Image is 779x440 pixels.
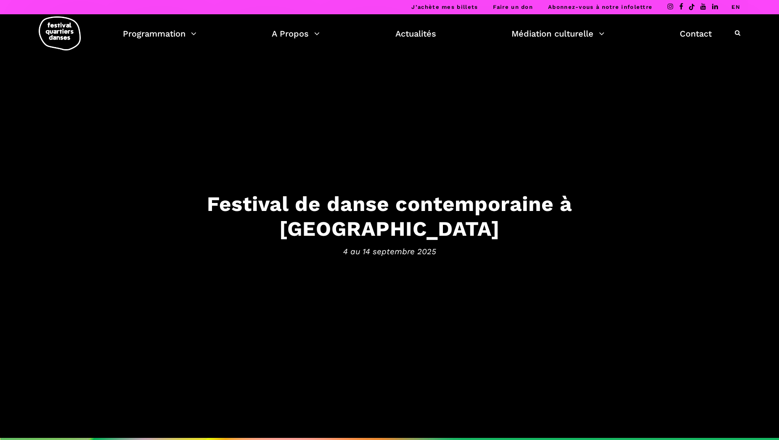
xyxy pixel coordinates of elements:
a: Médiation culturelle [511,26,604,41]
a: Actualités [395,26,436,41]
h3: Festival de danse contemporaine à [GEOGRAPHIC_DATA] [129,192,650,241]
img: logo-fqd-med [39,16,81,50]
span: 4 au 14 septembre 2025 [129,245,650,258]
a: A Propos [272,26,320,41]
a: Contact [680,26,712,41]
a: Abonnez-vous à notre infolettre [548,4,652,10]
a: EN [731,4,740,10]
a: Programmation [123,26,196,41]
a: J’achète mes billets [411,4,478,10]
a: Faire un don [493,4,533,10]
